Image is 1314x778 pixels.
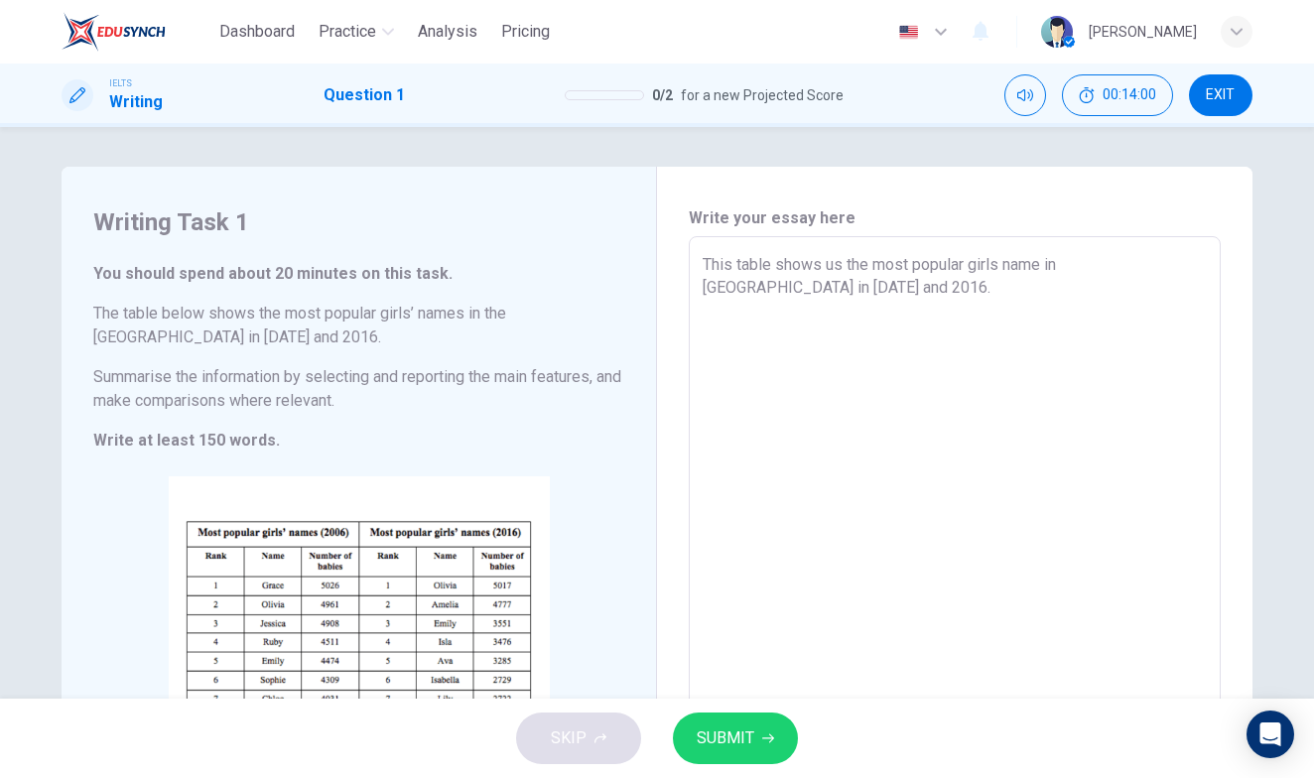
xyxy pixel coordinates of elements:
[493,14,558,50] button: Pricing
[697,724,754,752] span: SUBMIT
[410,14,485,50] button: Analysis
[1103,87,1156,103] span: 00:14:00
[1206,87,1235,103] span: EXIT
[219,20,295,44] span: Dashboard
[93,206,624,238] h4: Writing Task 1
[1041,16,1073,48] img: Profile picture
[324,83,405,107] h1: Question 1
[93,431,280,450] strong: Write at least 150 words.
[689,206,1221,230] h6: Write your essay here
[62,12,211,52] a: EduSynch logo
[1004,74,1046,116] div: Mute
[418,20,477,44] span: Analysis
[109,90,163,114] h1: Writing
[501,20,550,44] span: Pricing
[319,20,376,44] span: Practice
[1062,74,1173,116] div: Hide
[211,14,303,50] button: Dashboard
[93,365,624,413] h6: Summarise the information by selecting and reporting the main features, and make comparisons wher...
[93,262,624,286] h6: You should spend about 20 minutes on this task.
[1089,20,1197,44] div: [PERSON_NAME]
[93,302,624,349] h6: The table below shows the most popular girls’ names in the [GEOGRAPHIC_DATA] in [DATE] and 2016.
[62,12,166,52] img: EduSynch logo
[652,83,673,107] span: 0 / 2
[681,83,844,107] span: for a new Projected Score
[109,76,132,90] span: IELTS
[311,14,402,50] button: Practice
[1189,74,1252,116] button: EXIT
[1247,711,1294,758] div: Open Intercom Messenger
[1062,74,1173,116] button: 00:14:00
[896,25,921,40] img: en
[673,713,798,764] button: SUBMIT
